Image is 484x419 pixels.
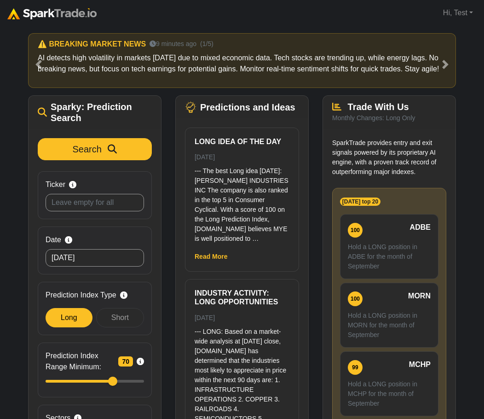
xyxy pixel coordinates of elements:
[38,52,446,75] p: AI detects high volatility in markets [DATE] due to mixed economic data. Tech stocks are trending...
[439,4,477,22] a: Hi, Test
[409,359,431,370] span: MCHP
[118,356,133,367] span: 70
[51,101,152,123] span: Sparky: Prediction Search
[195,314,215,321] small: [DATE]
[195,253,228,260] a: Read More
[200,39,213,49] small: (1/5)
[38,138,152,160] button: Search
[61,314,77,321] span: Long
[410,222,431,233] span: ADBE
[348,360,363,375] div: 99
[195,166,289,244] p: --- The best Long idea [DATE]: [PERSON_NAME] INDUSTRIES INC The company is also ranked in the top...
[195,137,289,146] h6: Long Idea of the Day
[38,40,146,48] h6: ⚠️ BREAKING MARKET NEWS
[348,102,409,112] span: Trade With Us
[200,102,295,113] span: Predictions and Ideas
[96,308,144,327] div: Short
[340,283,438,348] a: 100 MORN Hold a LONG position in MORN for the month of September
[46,350,115,372] span: Prediction Index Range Minimum:
[340,214,438,279] a: 100 ADBE Hold a LONG position in ADBE for the month of September
[195,289,289,306] h6: Industry Activity: Long Opportunities
[348,223,363,238] div: 100
[73,144,102,154] span: Search
[332,114,415,122] small: Monthly Changes: Long Only
[150,39,196,49] small: 9 minutes ago
[7,8,97,19] img: sparktrade.png
[195,153,215,161] small: [DATE]
[46,194,144,211] input: Leave empty for all
[46,234,61,245] span: Date
[332,138,446,177] p: SparkTrade provides entry and exit signals powered by its proprietary AI engine, with a proven tr...
[340,351,438,416] a: 99 MCHP Hold a LONG position in MCHP for the month of September
[408,291,431,302] span: MORN
[348,242,431,271] p: Hold a LONG position in ADBE for the month of September
[348,379,431,408] p: Hold a LONG position in MCHP for the month of September
[348,291,363,306] div: 100
[348,311,431,340] p: Hold a LONG position in MORN for the month of September
[111,314,129,321] span: Short
[46,290,116,301] span: Prediction Index Type
[46,308,92,327] div: Long
[340,198,380,206] span: [DATE] top 20
[195,137,289,244] a: Long Idea of the Day [DATE] --- The best Long idea [DATE]: [PERSON_NAME] INDUSTRIES INC The compa...
[46,179,65,190] span: Ticker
